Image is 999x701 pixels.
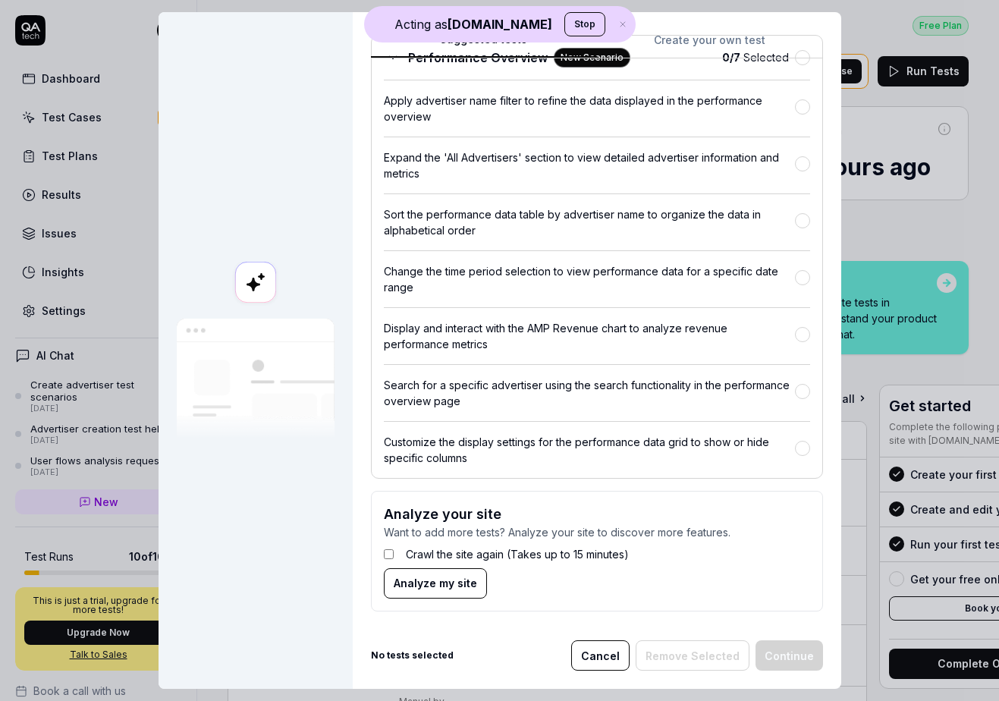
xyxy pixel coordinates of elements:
[384,377,795,409] div: Search for a specific advertiser using the search functionality in the performance overview page
[384,504,810,524] h3: Analyze your site
[384,149,795,181] div: Expand the 'All Advertisers' section to view detailed advertiser information and metrics
[636,640,749,671] button: Remove Selected
[756,640,823,671] button: Continue
[384,206,795,238] div: Sort the performance data table by advertiser name to organize the data in alphabetical order
[384,524,810,540] p: Want to add more tests? Analyze your site to discover more features.
[384,93,795,124] div: Apply advertiser name filter to refine the data displayed in the performance overview
[384,263,795,295] div: Change the time period selection to view performance data for a specific date range
[371,31,597,58] button: Suggested tests
[371,649,454,662] b: No tests selected
[394,575,477,591] span: Analyze my site
[384,568,487,599] button: Analyze my site
[597,31,823,58] button: Create your own test
[571,640,630,671] button: Cancel
[384,320,795,352] div: Display and interact with the AMP Revenue chart to analyze revenue performance metrics
[564,12,605,36] button: Stop
[177,319,335,439] img: Our AI scans your site and suggests things to test
[384,434,795,466] div: Customize the display settings for the performance data grid to show or hide specific columns
[406,546,629,562] label: Crawl the site again (Takes up to 15 minutes)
